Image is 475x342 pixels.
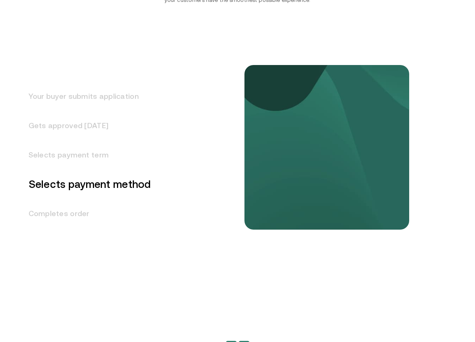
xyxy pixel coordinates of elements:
[20,140,151,169] h3: Selects payment term
[20,82,151,111] h3: Your buyer submits application
[261,103,393,191] img: Selects payment method
[20,111,151,140] h3: Gets approved [DATE]
[20,199,151,228] h3: Completes order
[20,169,151,199] h3: Selects payment method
